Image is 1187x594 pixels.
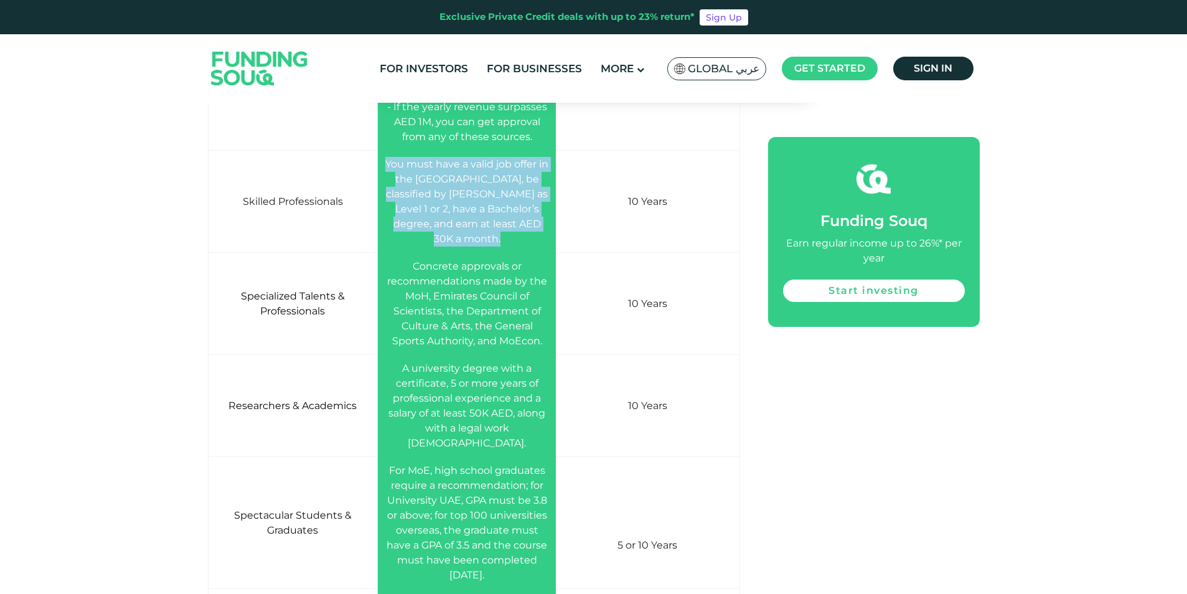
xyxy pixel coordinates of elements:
[688,62,759,76] span: Global عربي
[628,400,667,412] span: 10 Years
[387,11,548,143] span: - If the total project cost is more than AED 500K, the project needs approval from the auditor or...
[388,362,545,449] span: A university degree with a certificate, 5 or more years of professional experience and a salary o...
[783,236,965,266] div: Earn regular income up to 26%* per year
[387,464,547,581] span: For MoE, high school graduates require a recommendation; for University UAE, GPA must be 3.8 or a...
[628,298,667,309] span: 10 Years
[617,539,677,551] span: 5 or 10 Years
[893,57,974,80] a: Sign in
[241,290,345,317] span: Specialized Talents & Professionals
[387,260,547,347] span: Concrete approvals or recommendations made by the MoH, Emirates Council of Scientists, the Depart...
[856,162,891,196] img: fsicon
[385,158,548,245] span: You must have a valid job offer in the [GEOGRAPHIC_DATA], be classified by [PERSON_NAME] as Level...
[674,64,685,74] img: SA Flag
[794,62,865,74] span: Get started
[439,10,695,24] div: Exclusive Private Credit deals with up to 23% return*
[228,400,357,412] span: Researchers & Academics
[700,9,748,26] a: Sign Up
[914,62,952,74] span: Sign in
[783,280,965,302] a: Start investing
[484,59,585,79] a: For Businesses
[377,59,471,79] a: For Investors
[820,212,927,230] span: Funding Souq
[199,37,321,100] img: Logo
[243,196,343,207] span: Skilled Professionals
[234,509,352,536] span: Spectacular Students & Graduates
[601,62,634,75] span: More
[628,196,667,207] span: 10 Years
